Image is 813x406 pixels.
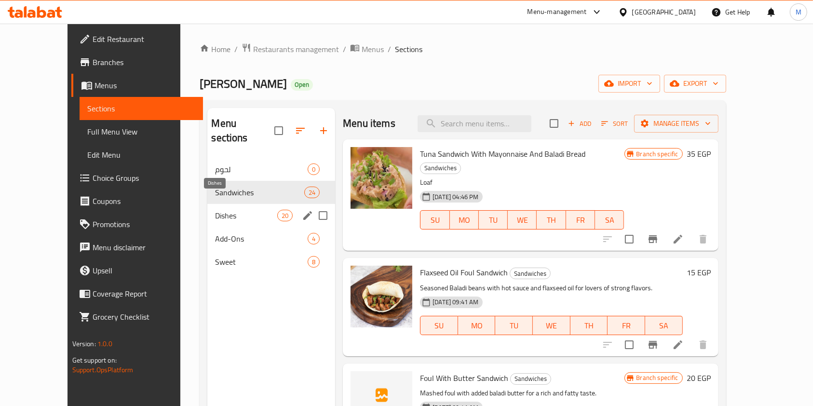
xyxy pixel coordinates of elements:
li: / [234,43,238,55]
span: Flaxseed Oil Foul Sandwich [420,265,508,280]
span: Add item [564,116,595,131]
span: export [672,78,718,90]
span: 0 [308,165,319,174]
button: export [664,75,726,93]
button: Branch-specific-item [641,333,664,356]
a: Coverage Report [71,282,203,305]
button: delete [691,333,715,356]
span: [DATE] 09:41 AM [429,298,482,307]
a: Full Menu View [80,120,203,143]
span: 8 [308,257,319,267]
li: / [388,43,391,55]
span: Foul With Butter Sandwich [420,371,508,385]
div: Menu-management [528,6,587,18]
span: TU [483,213,504,227]
button: SA [645,316,683,335]
div: items [308,233,320,244]
button: FR [608,316,645,335]
span: TH [541,213,562,227]
a: Upsell [71,259,203,282]
span: Menus [95,80,196,91]
span: WE [537,319,567,333]
button: SU [420,316,458,335]
a: Support.OpsPlatform [72,364,134,376]
button: edit [300,208,315,223]
button: TH [537,210,566,230]
span: TH [574,319,604,333]
span: Branch specific [633,149,682,159]
span: Sweet [215,256,308,268]
span: Promotions [93,218,196,230]
span: TU [499,319,529,333]
span: [PERSON_NAME] [200,73,287,95]
span: Sort sections [289,119,312,142]
button: import [598,75,660,93]
span: [DATE] 04:46 PM [429,192,482,202]
input: search [418,115,531,132]
span: Full Menu View [87,126,196,137]
p: Seasoned Baladi beans with hot sauce and flaxseed oil for lovers of strong flavors. [420,282,682,294]
div: Add-Ons4 [207,227,335,250]
a: Edit Menu [80,143,203,166]
span: Sandwiches [511,373,551,384]
button: MO [458,316,496,335]
a: Branches [71,51,203,74]
a: Restaurants management [242,43,339,55]
span: MO [454,213,475,227]
span: Sandwiches [215,187,304,198]
div: [GEOGRAPHIC_DATA] [632,7,696,17]
a: Grocery Checklist [71,305,203,328]
span: Select section [544,113,564,134]
span: Sort items [595,116,634,131]
span: FR [611,319,641,333]
div: Sandwiches24 [207,181,335,204]
nav: breadcrumb [200,43,726,55]
span: Sections [87,103,196,114]
li: / [343,43,346,55]
span: SA [599,213,620,227]
button: TH [570,316,608,335]
span: FR [570,213,591,227]
div: items [277,210,293,221]
div: Sandwiches [420,162,461,174]
button: SA [595,210,624,230]
span: Add [567,118,593,129]
button: TU [495,316,533,335]
a: Menus [350,43,384,55]
span: 4 [308,234,319,244]
span: Tuna Sandwich With Mayonnaise And Baladi Bread [420,147,585,161]
span: Sort [601,118,628,129]
span: Menus [362,43,384,55]
button: Sort [599,116,630,131]
span: SU [424,213,446,227]
span: 20 [278,211,292,220]
nav: Menu sections [207,154,335,277]
span: Upsell [93,265,196,276]
span: Sandwiches [510,268,550,279]
h6: 35 EGP [687,147,711,161]
span: Coupons [93,195,196,207]
img: Flaxseed Oil Foul Sandwich [351,266,412,327]
span: Version: [72,338,96,350]
div: Sweet8 [207,250,335,273]
span: Get support on: [72,354,117,366]
button: Add [564,116,595,131]
span: SU [424,319,454,333]
a: Edit menu item [672,339,684,351]
span: M [796,7,801,17]
span: Select all sections [269,121,289,141]
span: Sandwiches [420,162,461,174]
div: Sandwiches [510,268,551,279]
a: Choice Groups [71,166,203,189]
span: SA [649,319,679,333]
a: Edit Restaurant [71,27,203,51]
span: import [606,78,652,90]
div: Sandwiches [510,373,551,385]
button: SU [420,210,449,230]
button: FR [566,210,595,230]
img: Tuna Sandwich With Mayonnaise And Baladi Bread [351,147,412,209]
span: Open [291,81,313,89]
div: Open [291,79,313,91]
